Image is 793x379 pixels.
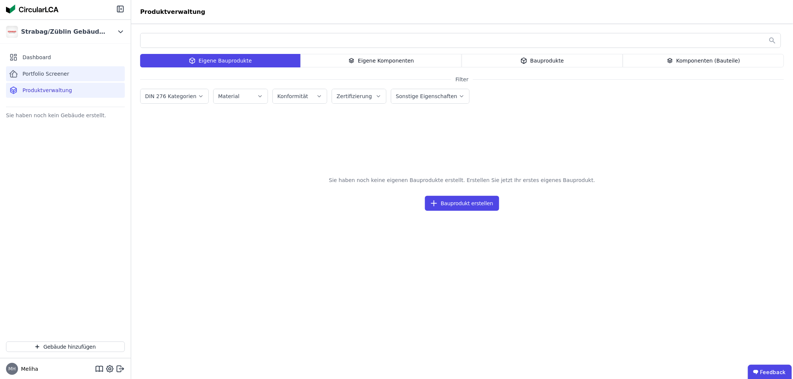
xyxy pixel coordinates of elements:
[218,93,241,99] label: Material
[141,89,208,103] button: DIN 276 Kategorien
[6,4,58,13] img: Concular
[145,93,198,99] label: DIN 276 Kategorien
[273,89,327,103] button: Konformität
[6,110,125,121] div: Sie haben noch kein Gebäude erstellt.
[21,27,107,36] div: Strabag/Züblin Gebäuderessourcenpass Gruppe
[323,170,601,190] span: Sie haben noch keine eigenen Bauprodukte erstellt. Erstellen Sie jetzt Ihr erstes eigenes Bauprod...
[451,76,473,83] span: Filter
[396,93,459,99] label: Sonstige Eigenschaften
[8,367,15,371] span: MH
[22,70,69,78] span: Portfolio Screener
[6,26,18,38] img: Strabag/Züblin Gebäuderessourcenpass Gruppe
[214,89,268,103] button: Material
[18,365,38,373] span: Meliha
[332,89,386,103] button: Zertifizierung
[337,93,373,99] label: Zertifizierung
[131,7,214,16] div: Produktverwaltung
[301,54,462,67] div: Eigene Komponenten
[462,54,623,67] div: Bauprodukte
[22,54,51,61] span: Dashboard
[391,89,469,103] button: Sonstige Eigenschaften
[425,196,499,211] button: Bauprodukt erstellen
[22,87,72,94] span: Produktverwaltung
[140,54,301,67] div: Eigene Bauprodukte
[6,342,125,352] button: Gebäude hinzufügen
[277,93,310,99] label: Konformität
[623,54,784,67] div: Komponenten (Bauteile)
